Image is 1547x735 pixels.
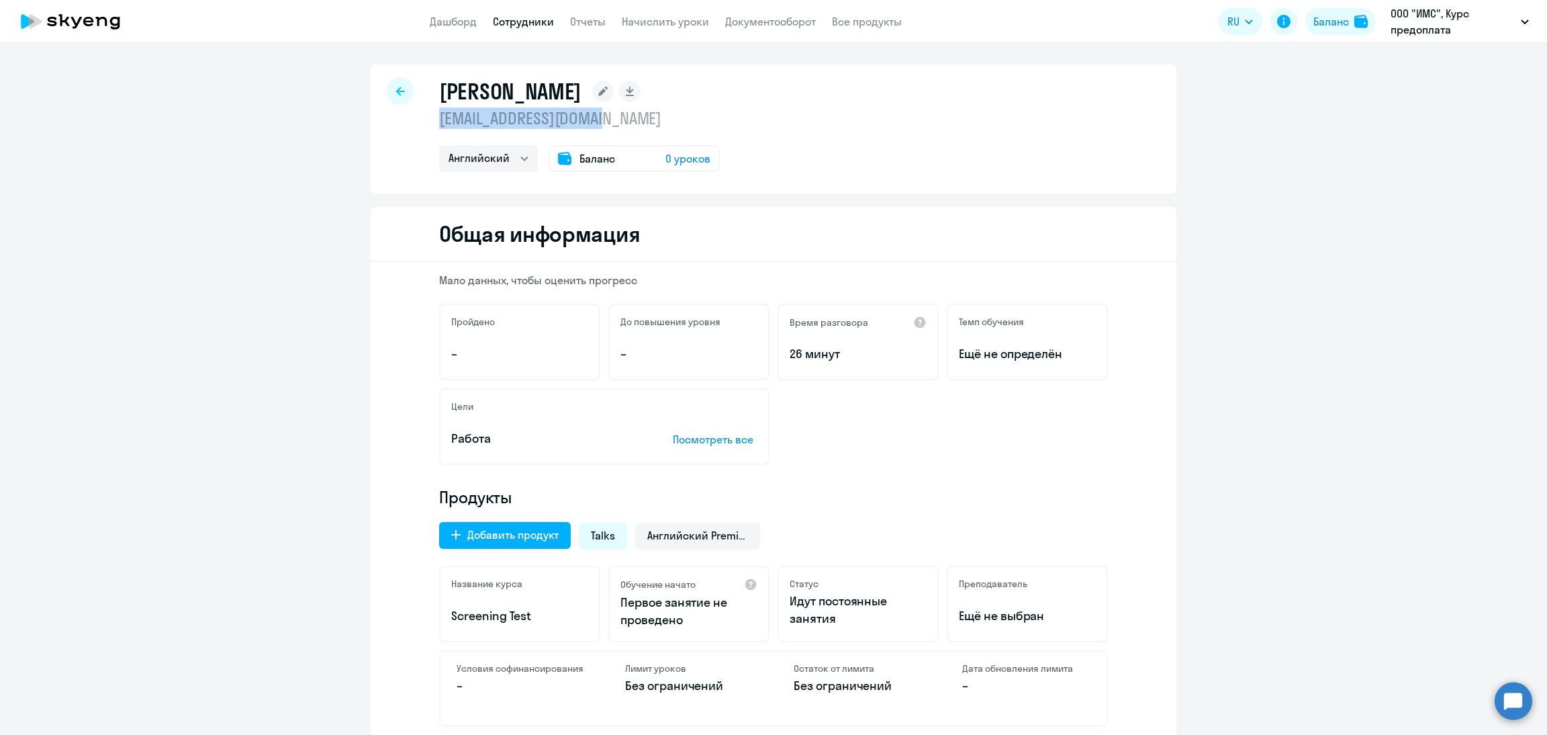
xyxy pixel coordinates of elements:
h4: Продукты [439,486,1108,508]
p: – [962,677,1090,695]
button: Добавить продукт [439,522,571,549]
p: Первое занятие не проведено [620,594,757,629]
div: Баланс [1313,13,1349,30]
h5: До повышения уровня [620,316,720,328]
p: – [451,345,588,363]
h5: Цели [451,400,473,413]
a: Начислить уроки [622,15,709,28]
h5: Темп обучения [959,316,1024,328]
p: – [620,345,757,363]
span: Talks [591,528,615,543]
h1: [PERSON_NAME] [439,78,581,105]
h5: Время разговора [790,316,868,329]
a: Все продукты [832,15,902,28]
p: – [457,677,585,695]
button: Балансbalance [1305,8,1376,35]
p: Посмотреть все [673,431,757,447]
p: Без ограничений [625,677,753,695]
a: Отчеты [570,15,606,28]
h4: Дата обновления лимита [962,662,1090,675]
span: 0 уроков [665,150,710,167]
span: Английский Premium [647,528,748,543]
p: Мало данных, чтобы оценить прогресс [439,273,1108,288]
h5: Статус [790,578,818,590]
button: RU [1218,8,1262,35]
p: 26 минут [790,345,927,363]
p: Ещё не выбран [959,607,1096,625]
h5: Обучение начато [620,578,696,591]
h5: Пройдено [451,316,495,328]
span: RU [1227,13,1239,30]
h4: Остаток от лимита [794,662,922,675]
span: Ещё не определён [959,345,1096,363]
p: [EMAIL_ADDRESS][DOMAIN_NAME] [439,107,720,129]
h2: Общая информация [439,220,640,247]
span: Баланс [579,150,615,167]
p: Screening Test [451,607,588,625]
p: Работа [451,430,631,447]
p: Идут постоянные занятия [790,593,927,628]
a: Сотрудники [493,15,554,28]
button: ООО "ИМС", Курс предоплата [1384,5,1536,38]
h5: Преподаватель [959,578,1027,590]
img: balance [1354,15,1368,28]
h4: Лимит уроков [625,662,753,675]
a: Дашборд [430,15,477,28]
h5: Название курса [451,578,522,590]
p: ООО "ИМС", Курс предоплата [1391,5,1515,38]
div: Добавить продукт [467,527,559,543]
h4: Условия софинансирования [457,662,585,675]
a: Документооборот [725,15,816,28]
p: Без ограничений [794,677,922,695]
